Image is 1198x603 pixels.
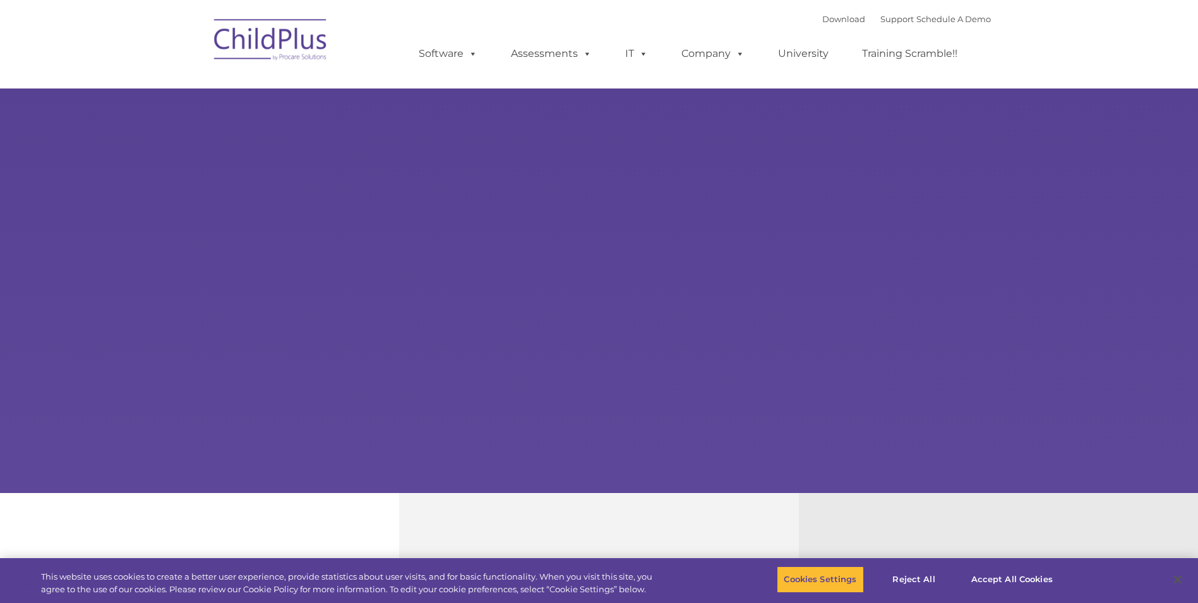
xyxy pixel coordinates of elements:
a: Training Scramble!! [849,41,970,66]
button: Cookies Settings [777,566,863,593]
button: Accept All Cookies [964,566,1060,593]
a: University [765,41,841,66]
a: Software [406,41,490,66]
img: ChildPlus by Procare Solutions [208,10,334,73]
a: Assessments [498,41,604,66]
button: Close [1164,566,1192,594]
button: Reject All [875,566,954,593]
font: | [822,14,991,24]
a: Support [880,14,914,24]
a: Company [669,41,757,66]
a: IT [613,41,661,66]
a: Schedule A Demo [916,14,991,24]
div: This website uses cookies to create a better user experience, provide statistics about user visit... [41,571,659,595]
a: Download [822,14,865,24]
